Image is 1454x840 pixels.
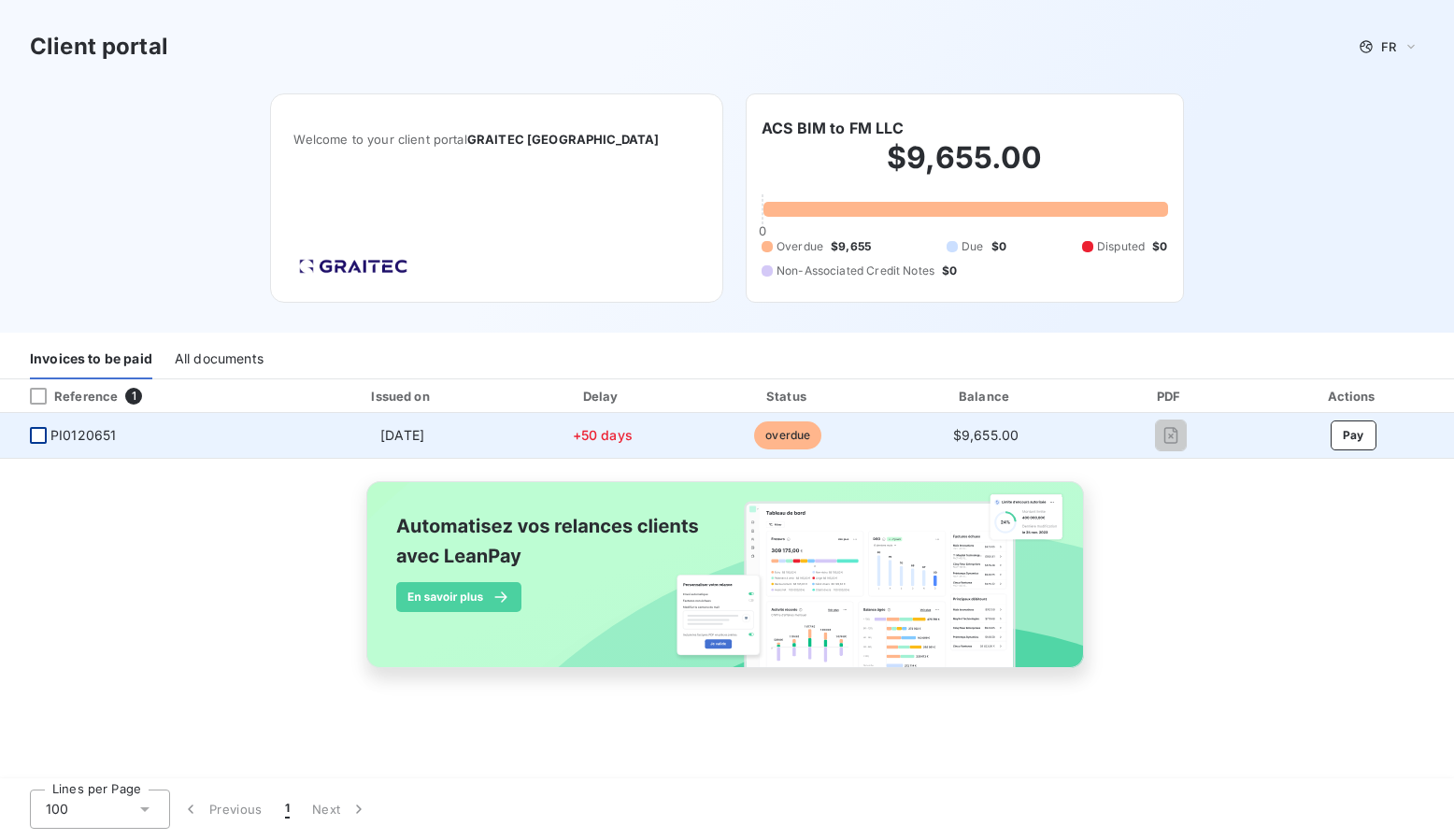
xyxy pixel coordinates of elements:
div: Status [697,387,879,406]
div: Invoices to be paid [30,340,152,379]
button: Previous [170,790,274,829]
div: Reference [15,388,118,405]
span: $9,655 [831,238,871,255]
h3: Client portal [30,30,168,64]
div: PDF [1092,387,1248,406]
button: 1 [274,790,301,829]
span: 1 [125,388,142,405]
span: 1 [285,800,290,819]
img: Company logo [293,253,413,279]
span: Due [962,238,983,255]
span: Welcome to your client portal [293,132,700,147]
span: Disputed [1097,238,1145,255]
span: 0 [759,223,766,238]
h2: $9,655.00 [762,139,1168,195]
span: GRAITEC [GEOGRAPHIC_DATA] [467,132,660,147]
div: Delay [516,387,691,406]
span: 100 [46,800,68,819]
div: Balance [887,387,1086,406]
button: Pay [1331,420,1376,450]
span: overdue [754,421,821,449]
img: banner [349,470,1105,700]
span: $0 [942,263,957,279]
span: Non-Associated Credit Notes [777,263,934,279]
span: FR [1381,39,1396,54]
span: $0 [991,238,1006,255]
div: Actions [1256,387,1450,406]
span: [DATE] [380,427,424,443]
span: Overdue [777,238,823,255]
span: +50 days [573,427,633,443]
button: Next [301,790,379,829]
div: Issued on [297,387,508,406]
div: All documents [175,340,264,379]
h6: ACS BIM to FM LLC [762,117,905,139]
span: PI0120651 [50,426,116,445]
span: $9,655.00 [953,427,1019,443]
span: $0 [1152,238,1167,255]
